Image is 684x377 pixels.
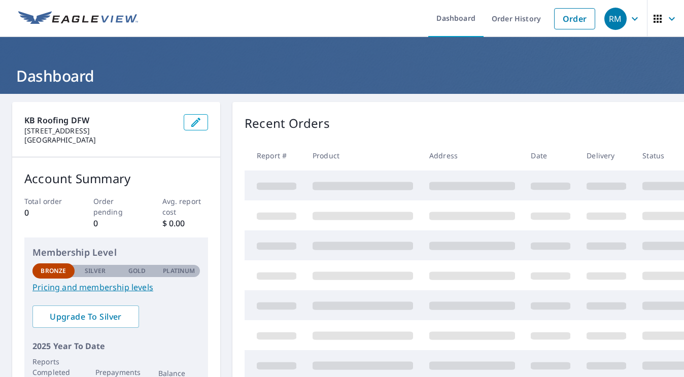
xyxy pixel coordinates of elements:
p: 2025 Year To Date [32,340,200,352]
a: Order [554,8,595,29]
p: Order pending [93,196,140,217]
a: Pricing and membership levels [32,281,200,293]
th: Product [304,141,421,170]
p: Avg. report cost [162,196,209,217]
p: Membership Level [32,246,200,259]
p: 0 [93,217,140,229]
th: Date [523,141,578,170]
p: Platinum [163,266,195,276]
p: $ 0.00 [162,217,209,229]
a: Upgrade To Silver [32,305,139,328]
p: KB Roofing DFW [24,114,176,126]
p: Gold [128,266,146,276]
p: [STREET_ADDRESS] [24,126,176,135]
p: Account Summary [24,169,208,188]
img: EV Logo [18,11,138,26]
p: Bronze [41,266,66,276]
p: Recent Orders [245,114,330,132]
h1: Dashboard [12,65,672,86]
p: Total order [24,196,71,207]
th: Address [421,141,523,170]
th: Report # [245,141,304,170]
p: [GEOGRAPHIC_DATA] [24,135,176,145]
div: RM [604,8,627,30]
p: 0 [24,207,71,219]
p: Silver [85,266,106,276]
span: Upgrade To Silver [41,311,131,322]
th: Delivery [578,141,634,170]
